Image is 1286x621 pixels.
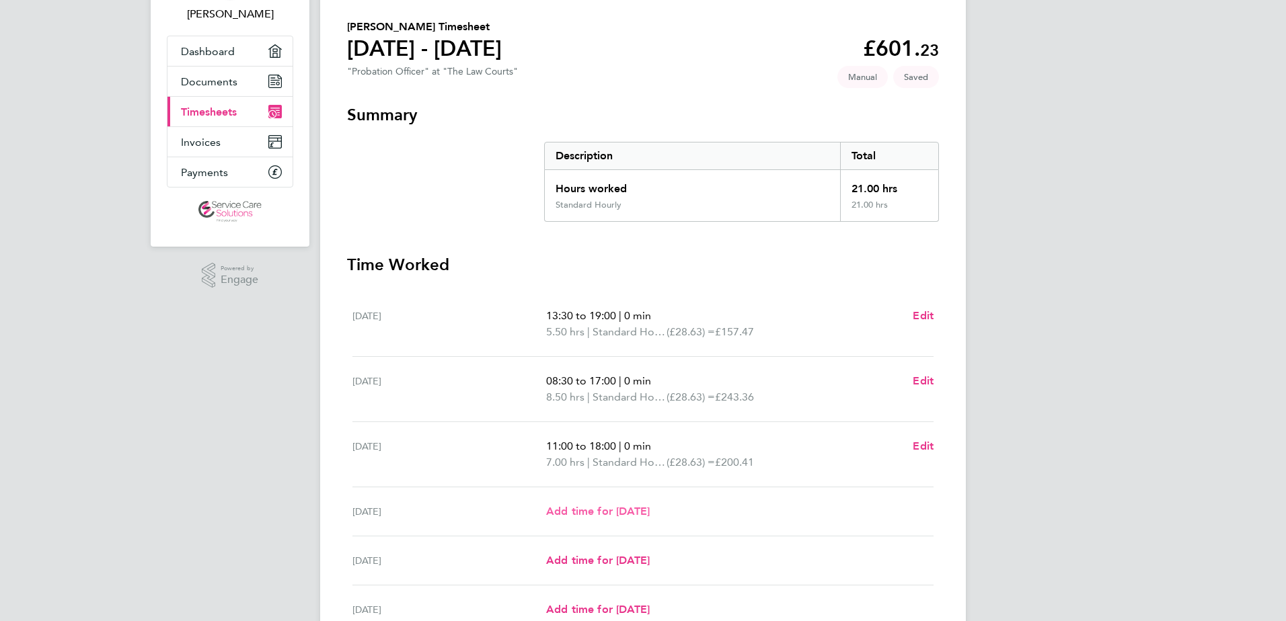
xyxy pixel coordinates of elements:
[546,503,650,520] a: Add time for [DATE]
[167,6,293,22] span: Joel Nunez Martinez
[352,552,546,569] div: [DATE]
[715,390,754,403] span: £243.36
[167,36,293,66] a: Dashboard
[546,554,650,567] span: Add time for [DATE]
[167,157,293,187] a: Payments
[347,254,939,276] h3: Time Worked
[546,440,616,452] span: 11:00 to 18:00
[667,456,715,468] span: (£28.63) =
[840,170,938,200] div: 21.00 hrs
[181,106,237,118] span: Timesheets
[545,142,840,169] div: Description
[863,36,939,61] app-decimal: £601.
[913,438,934,454] a: Edit
[221,263,258,274] span: Powered by
[181,45,235,58] span: Dashboard
[546,325,584,338] span: 5.50 hrs
[347,19,502,35] h2: [PERSON_NAME] Timesheet
[181,75,237,88] span: Documents
[352,503,546,520] div: [DATE]
[352,373,546,405] div: [DATE]
[347,35,502,62] h1: [DATE] - [DATE]
[920,40,939,60] span: 23
[202,263,259,288] a: Powered byEngage
[624,309,651,322] span: 0 min
[913,374,934,387] span: Edit
[913,373,934,389] a: Edit
[893,66,939,88] span: This timesheet is Saved.
[624,440,651,452] span: 0 min
[593,454,667,470] span: Standard Hourly
[624,374,651,387] span: 0 min
[593,324,667,340] span: Standard Hourly
[545,170,840,200] div: Hours worked
[546,552,650,569] a: Add time for [DATE]
[198,201,262,222] img: servicecare-logo-retina.png
[667,390,715,403] span: (£28.63) =
[667,325,715,338] span: (£28.63) =
[587,390,590,403] span: |
[167,127,293,157] a: Invoices
[840,142,938,169] div: Total
[619,440,621,452] span: |
[619,309,621,322] span: |
[546,456,584,468] span: 7.00 hrs
[619,374,621,387] span: |
[913,440,934,452] span: Edit
[546,374,616,387] span: 08:30 to 17:00
[587,325,590,338] span: |
[181,136,221,149] span: Invoices
[544,142,939,222] div: Summary
[546,309,616,322] span: 13:30 to 19:00
[181,166,228,179] span: Payments
[167,201,293,222] a: Go to home page
[352,308,546,340] div: [DATE]
[546,505,650,517] span: Add time for [DATE]
[352,602,546,618] div: [DATE]
[546,602,650,618] a: Add time for [DATE]
[546,390,584,403] span: 8.50 hrs
[913,308,934,324] a: Edit
[167,97,293,126] a: Timesheets
[587,456,590,468] span: |
[715,456,754,468] span: £200.41
[352,438,546,470] div: [DATE]
[593,389,667,405] span: Standard Hourly
[837,66,888,88] span: This timesheet was manually created.
[840,200,938,221] div: 21.00 hrs
[167,67,293,96] a: Documents
[715,325,754,338] span: £157.47
[546,603,650,616] span: Add time for [DATE]
[347,104,939,126] h3: Summary
[347,66,518,77] div: "Probation Officer" at "The Law Courts"
[556,200,621,210] div: Standard Hourly
[221,274,258,286] span: Engage
[913,309,934,322] span: Edit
